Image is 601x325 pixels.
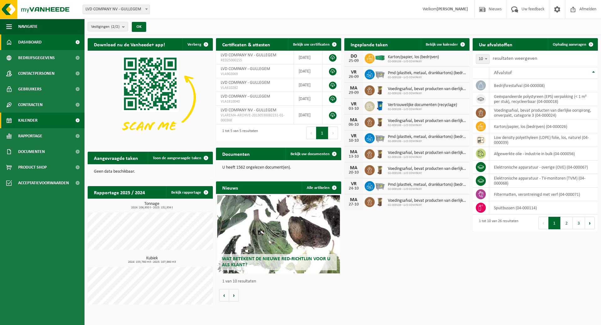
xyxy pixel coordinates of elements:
[388,171,466,175] span: 02-009106 - LVD COMPANY
[294,106,323,124] td: [DATE]
[489,174,598,188] td: elektronische apparatuur - TV-monitoren (TVM) (04-000068)
[221,85,289,90] span: VLA610282
[222,279,338,284] p: 1 van 10 resultaten
[328,127,338,139] button: Next
[388,124,466,127] span: 02-009106 - LVD COMPANY
[290,152,330,156] span: Bekijk uw documenten
[375,84,385,95] img: WB-0140-HPE-BN-01
[375,55,385,61] img: HK-XC-40-GN-00
[347,134,360,139] div: VR
[221,72,289,77] span: VLA902069
[375,180,385,191] img: WB-2500-GAL-GY-01
[375,100,385,111] img: WB-0240-HPE-BE-09
[489,120,598,133] td: karton/papier, los (bedrijven) (04-000026)
[347,107,360,111] div: 03-10
[388,155,466,159] span: 02-009106 - LVD COMPANY
[153,156,201,160] span: Toon de aangevraagde taken
[388,166,466,171] span: Voedingsafval, bevat producten van dierlijke oorsprong, onverpakt, categorie 3
[375,148,385,159] img: WB-0140-HPE-BN-01
[347,102,360,107] div: VR
[347,150,360,155] div: MA
[88,152,144,164] h2: Aangevraagde taken
[476,55,489,63] span: 10
[88,22,128,31] button: Vestigingen(2/2)
[91,202,213,209] h3: Tonnage
[293,43,330,47] span: Bekijk uw certificaten
[388,60,439,63] span: 02-009106 - LVD COMPANY
[347,123,360,127] div: 06-10
[91,206,213,209] span: 2024: 206,950 t - 2025: 152,934 t
[221,53,276,58] span: LVD COMPANY NV - GULLEGEM
[473,38,519,50] h2: Uw afvalstoffen
[18,175,69,191] span: Acceptatievoorwaarden
[221,99,289,104] span: VLA1810040
[489,133,598,147] td: low density polyethyleen (LDPE) folie, los, naturel (04-000039)
[221,58,289,63] span: RED25000155
[18,97,43,113] span: Contracten
[347,59,360,63] div: 25-09
[347,54,360,59] div: DO
[489,106,598,120] td: voedingsafval, bevat producten van dierlijke oorsprong, onverpakt, categorie 3 (04-000024)
[219,289,229,302] button: Vorige
[18,66,54,81] span: Contactpersonen
[347,70,360,75] div: VR
[91,261,213,264] span: 2024: 153,760 m3 - 2025: 107,960 m3
[548,38,597,51] a: Ophaling aanvragen
[388,87,466,92] span: Voedingsafval, bevat producten van dierlijke oorsprong, onverpakt, categorie 3
[538,217,548,229] button: Previous
[111,25,120,29] count: (2/2)
[18,34,42,50] span: Dashboard
[388,76,466,79] span: 02-009106 - LVD COMPANY
[221,108,276,113] span: LVD COMPANY NV - GULLEGEM
[294,78,323,92] td: [DATE]
[294,64,323,78] td: [DATE]
[347,91,360,95] div: 29-09
[288,38,341,51] a: Bekijk uw certificaten
[18,50,55,66] span: Bedrijfsgegevens
[18,81,42,97] span: Gebruikers
[221,113,289,123] span: VLAREMA-ARCHIVE-20130530082231-01-000368
[222,165,335,170] p: U heeft 1562 ongelezen document(en).
[316,127,328,139] button: 1
[437,7,468,12] strong: [PERSON_NAME]
[388,198,466,203] span: Voedingsafval, bevat producten van dierlijke oorsprong, onverpakt, categorie 3
[91,22,120,32] span: Vestigingen
[18,19,38,34] span: Navigatie
[375,69,385,79] img: WB-2500-GAL-GY-01
[88,38,171,50] h2: Download nu de Vanheede+ app!
[216,181,244,194] h2: Nieuws
[221,80,270,85] span: LVD COMPANY - GULLEGEM
[388,119,466,124] span: Voedingsafval, bevat producten van dierlijke oorsprong, onverpakt, categorie 3
[306,127,316,139] button: Previous
[294,92,323,106] td: [DATE]
[388,108,457,111] span: 02-009106 - LVD COMPANY
[83,5,150,14] span: LVD COMPANY NV - GULLEGEM
[221,67,270,71] span: LVD COMPANY - GULLEGEM
[344,38,394,50] h2: Ingeplande taken
[347,139,360,143] div: 10-10
[375,164,385,175] img: WB-0140-HPE-BN-01
[388,55,439,60] span: Karton/papier, los (bedrijven)
[388,187,466,191] span: 02-009106 - LVD COMPANY
[489,79,598,92] td: bedrijfsrestafval (04-000008)
[347,170,360,175] div: 20-10
[302,181,341,194] a: Alle artikelen
[219,126,258,140] div: 1 tot 5 van 5 resultaten
[388,140,466,143] span: 02-009106 - LVD COMPANY
[476,216,518,230] div: 1 tot 10 van 26 resultaten
[18,160,47,175] span: Product Shop
[553,43,586,47] span: Ophaling aanvragen
[489,92,598,106] td: geëxpandeerde polystyreen (EPS) verpakking (< 1 m² per stuk), recycleerbaar (04-000018)
[88,51,213,145] img: Download de VHEPlus App
[388,71,466,76] span: Pmd (plastiek, metaal, drankkartons) (bedrijven)
[347,75,360,79] div: 26-09
[132,22,146,32] button: OK
[347,197,360,202] div: MA
[347,165,360,170] div: MA
[375,116,385,127] img: WB-0140-HPE-BN-01
[585,217,595,229] button: Next
[489,147,598,160] td: afgewerkte olie - industrie in bulk (04-000056)
[421,38,469,51] a: Bekijk uw kalender
[182,38,212,51] button: Verberg
[18,128,42,144] span: Rapportage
